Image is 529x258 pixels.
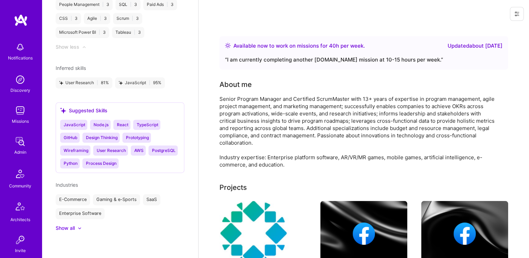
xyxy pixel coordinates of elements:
div: Senior Program Manager and Certified ScrumMaster with 13+ years of expertise in program managemen... [219,95,498,168]
span: Node.js [94,122,109,127]
div: Updated about [DATE] [448,42,503,50]
img: admin teamwork [13,135,27,148]
div: Projects [219,182,247,193]
div: Community [9,182,31,190]
div: Available now to work on missions for h per week . [233,42,365,50]
div: Scrum 3 [113,13,142,24]
div: Gaming & e-Sports [93,194,140,205]
img: Architects [12,199,29,216]
div: Invite [15,247,26,254]
span: JavaScript [64,122,85,127]
span: | [149,80,150,86]
span: Inferred skills [56,65,86,71]
span: | [132,16,133,21]
div: Notifications [8,54,33,62]
img: Invite [13,233,27,247]
div: JavaScript 95 % [115,77,165,88]
div: Microsoft Power BI 3 [56,27,109,38]
i: icon StarsPurple [59,81,63,85]
span: Process Design [86,161,117,166]
span: Prototyping [126,135,149,140]
span: Python [64,161,78,166]
span: | [99,30,100,35]
img: discovery [13,73,27,87]
div: Agile 3 [84,13,110,24]
div: Architects [10,216,30,223]
span: | [130,2,131,7]
div: Enterprise Software [56,208,105,219]
div: SaaS [143,194,160,205]
div: User Research 81 % [56,77,112,88]
span: GitHub [64,135,78,140]
span: PostgreSQL [152,148,176,153]
img: Company logo [353,223,375,245]
img: Community [12,166,29,182]
div: Discovery [10,87,30,94]
img: Availability [225,43,231,48]
span: | [102,2,104,7]
div: Show all [56,225,75,232]
div: Tableau 3 [112,27,144,38]
div: CSS 3 [56,13,81,24]
span: Industries [56,182,78,188]
img: teamwork [13,104,27,118]
img: bell [13,40,27,54]
div: “ I am currently completing another [DOMAIN_NAME] mission at 10-15 hours per week. ” [225,56,503,64]
span: | [71,16,72,21]
span: | [97,80,98,86]
i: icon StarsPurple [119,81,123,85]
span: React [117,122,128,127]
div: E-Commerce [56,194,90,205]
div: Missions [12,118,29,125]
span: Wireframing [64,148,88,153]
div: About me [219,79,252,90]
span: User Research [97,148,126,153]
i: icon SuggestedTeams [60,107,66,113]
div: Show less [56,43,79,50]
span: | [134,30,135,35]
div: Suggested Skills [60,107,107,114]
div: Admin [14,148,26,156]
span: TypeScript [137,122,158,127]
span: | [167,2,168,7]
span: AWS [134,148,144,153]
span: | [100,16,101,21]
span: 40 [329,42,336,49]
span: Design Thinking [86,135,118,140]
img: Company logo [454,223,476,245]
img: logo [14,14,28,26]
